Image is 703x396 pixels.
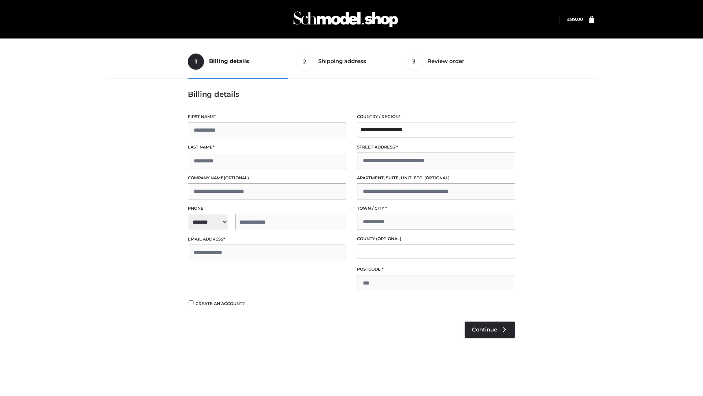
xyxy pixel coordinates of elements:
[376,236,401,241] span: (optional)
[357,266,515,273] label: Postcode
[357,175,515,181] label: Apartment, suite, unit, etc.
[424,175,450,180] span: (optional)
[291,5,401,34] img: Schmodel Admin 964
[188,236,346,243] label: Email address
[472,326,497,333] span: Continue
[188,144,346,151] label: Last name
[357,144,515,151] label: Street address
[567,16,583,22] bdi: 89.00
[357,113,515,120] label: Country / Region
[224,175,249,180] span: (optional)
[567,16,583,22] a: £89.00
[357,205,515,212] label: Town / City
[465,322,515,338] a: Continue
[567,16,570,22] span: £
[188,90,515,99] h3: Billing details
[188,113,346,120] label: First name
[357,235,515,242] label: County
[188,205,346,212] label: Phone
[196,301,245,306] span: Create an account?
[188,300,194,305] input: Create an account?
[188,175,346,181] label: Company name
